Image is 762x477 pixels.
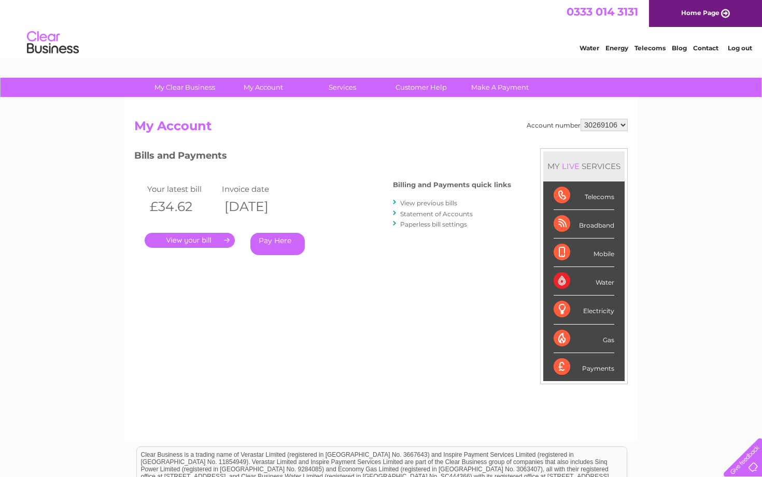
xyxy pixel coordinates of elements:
[145,233,235,248] a: .
[145,196,219,217] th: £34.62
[400,199,457,207] a: View previous bills
[300,78,385,97] a: Services
[554,238,614,267] div: Mobile
[672,44,687,52] a: Blog
[554,296,614,324] div: Electricity
[134,148,511,166] h3: Bills and Payments
[378,78,464,97] a: Customer Help
[219,182,294,196] td: Invoice date
[393,181,511,189] h4: Billing and Payments quick links
[580,44,599,52] a: Water
[554,181,614,210] div: Telecoms
[693,44,718,52] a: Contact
[457,78,543,97] a: Make A Payment
[134,119,628,138] h2: My Account
[219,196,294,217] th: [DATE]
[634,44,666,52] a: Telecoms
[137,6,627,50] div: Clear Business is a trading name of Verastar Limited (registered in [GEOGRAPHIC_DATA] No. 3667643...
[527,119,628,131] div: Account number
[26,27,79,59] img: logo.png
[567,5,638,18] a: 0333 014 3131
[554,210,614,238] div: Broadband
[400,210,473,218] a: Statement of Accounts
[605,44,628,52] a: Energy
[554,325,614,353] div: Gas
[543,151,625,181] div: MY SERVICES
[728,44,752,52] a: Log out
[221,78,306,97] a: My Account
[554,267,614,296] div: Water
[400,220,467,228] a: Paperless bill settings
[142,78,228,97] a: My Clear Business
[145,182,219,196] td: Your latest bill
[560,161,582,171] div: LIVE
[554,353,614,381] div: Payments
[250,233,305,255] a: Pay Here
